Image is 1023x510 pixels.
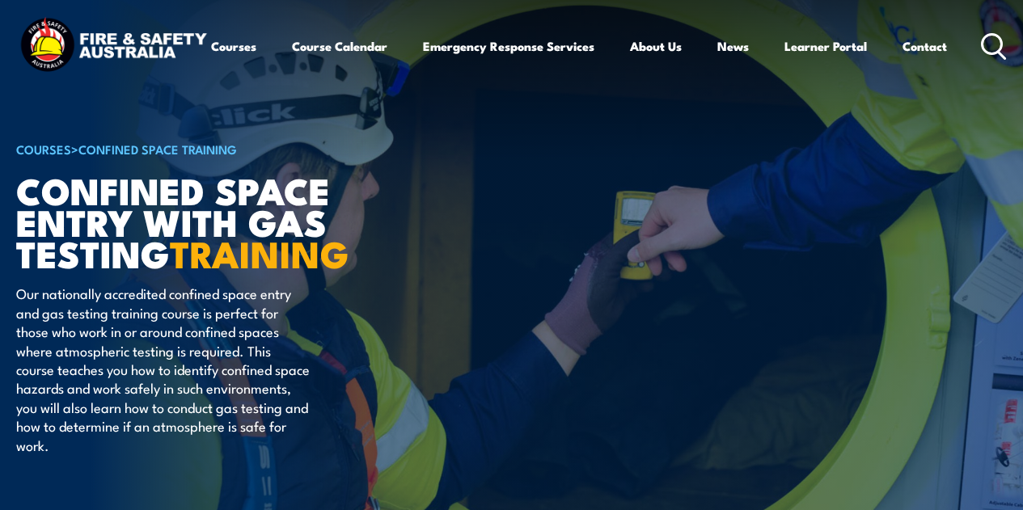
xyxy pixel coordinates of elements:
[16,174,416,268] h1: Confined Space Entry with Gas Testing
[16,140,71,158] a: COURSES
[211,27,256,65] a: Courses
[784,27,867,65] a: Learner Portal
[170,225,349,280] strong: TRAINING
[78,140,237,158] a: Confined Space Training
[16,284,311,454] p: Our nationally accredited confined space entry and gas testing training course is perfect for tho...
[423,27,594,65] a: Emergency Response Services
[903,27,947,65] a: Contact
[630,27,682,65] a: About Us
[717,27,749,65] a: News
[292,27,387,65] a: Course Calendar
[16,139,416,158] h6: >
